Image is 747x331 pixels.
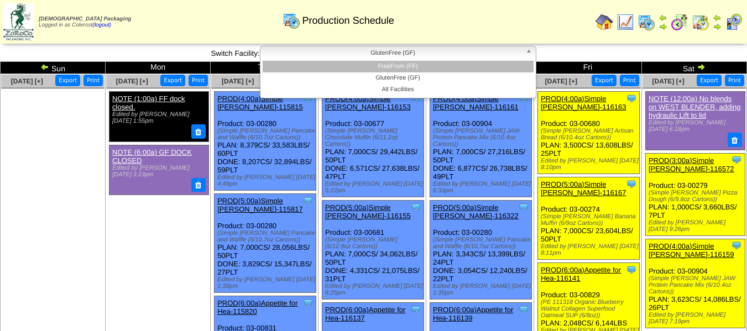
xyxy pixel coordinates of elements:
[302,15,394,27] span: Production Schedule
[55,75,80,86] button: Export
[112,148,192,165] a: NOTE (6:00a) GF DOCK CLOSED
[537,177,639,260] div: Product: 03-00274 PLAN: 7,000CS / 23,604LBS / 50PLT
[433,128,531,148] div: (Simple [PERSON_NAME] JAW Protein Pancake Mix (6/10.4oz Cartons))
[725,13,743,31] img: calendarcustomer.gif
[283,12,300,29] img: calendarprod.gif
[697,62,706,71] img: arrowright.gif
[433,283,531,296] div: Edited by [PERSON_NAME] [DATE] 1:35pm
[645,239,745,328] div: Product: 03-00904 PLAN: 3,623CS / 14,086LBS / 26PLT
[713,13,722,22] img: arrowleft.gif
[410,304,421,315] img: Tooltip
[325,94,411,111] a: PROD(4:00a)Simple [PERSON_NAME]-116153
[649,190,745,203] div: (Simple [PERSON_NAME] Pizza Dough (6/9.8oz Cartons))
[112,94,185,111] a: NOTE (1:00a) FF dock closed.
[215,194,316,293] div: Product: 03-00280 PLAN: 7,000CS / 28,056LBS / 50PLT DONE: 3,829CS / 15,347LBS / 27PLT
[692,13,709,31] img: calendarinout.gif
[433,306,513,322] a: PROD(6:00a)Appetite for Hea-116139
[325,181,424,194] div: Edited by [PERSON_NAME] [DATE] 5:22pm
[541,180,626,197] a: PROD(5:00a)Simple [PERSON_NAME]-116167
[325,128,424,148] div: (Simple [PERSON_NAME] Chocolate Muffin (6/11.2oz Cartons))
[83,75,103,86] button: Print
[518,304,529,315] img: Tooltip
[595,13,613,31] img: home.gif
[217,299,297,316] a: PROD(6:00a)Appetite for Hea-115820
[430,92,532,197] div: Product: 03-00904 PLAN: 7,000CS / 27,216LBS / 50PLT DONE: 6,877CS / 26,738LBS / 49PLT
[671,13,688,31] img: calendarblend.gif
[189,75,208,86] button: Print
[39,16,131,28] span: Logged in as Colerost
[430,201,532,300] div: Product: 03-00280 PLAN: 3,343CS / 13,399LBS / 24PLT DONE: 3,054CS / 12,240LBS / 22PLT
[649,94,741,119] a: NOTE (12:00a) No blends on WEST BLENDER, adding hydraulic Lift to lid
[106,62,211,74] td: Mon
[191,124,206,139] button: Delete Note
[433,181,531,194] div: Edited by [PERSON_NAME] [DATE] 6:33pm
[211,62,318,74] td: Tue
[541,128,639,141] div: (Simple [PERSON_NAME] Artisan Bread (6/10.4oz Cartons))
[541,213,639,227] div: (Simple [PERSON_NAME] Banana Muffin (6/9oz Cartons))
[112,165,205,178] div: Edited by [PERSON_NAME] [DATE] 3:23pm
[410,202,421,213] img: Tooltip
[649,312,745,325] div: Edited by [PERSON_NAME] [DATE] 7:19pm
[92,22,111,28] a: (logout)
[617,13,634,31] img: line_graph.gif
[649,156,734,173] a: PROD(3:00a)Simple [PERSON_NAME]-116572
[638,13,655,31] img: calendarprod.gif
[325,203,411,220] a: PROD(5:00a)Simple [PERSON_NAME]-116155
[541,243,639,256] div: Edited by [PERSON_NAME] [DATE] 8:11pm
[433,237,531,250] div: (Simple [PERSON_NAME] Pancake and Waffle (6/10.7oz Cartons))
[191,178,206,192] button: Delete Note
[659,22,667,31] img: arrowright.gif
[697,75,722,86] button: Export
[302,297,314,308] img: Tooltip
[731,154,742,165] img: Tooltip
[659,13,667,22] img: arrowleft.gif
[620,75,639,86] button: Print
[40,62,49,71] img: arrowleft.gif
[11,77,43,85] a: [DATE] [+]
[160,75,185,86] button: Export
[217,230,316,243] div: (Simple [PERSON_NAME] Pancake and Waffle (6/10.7oz Cartons))
[433,203,519,220] a: PROD(5:00a)Simple [PERSON_NAME]-116322
[433,94,519,111] a: PROD(4:00a)Simple [PERSON_NAME]-116161
[217,94,303,111] a: PROD(4:00a)Simple [PERSON_NAME]-115815
[39,16,131,22] span: [DEMOGRAPHIC_DATA] Packaging
[322,92,424,197] div: Product: 03-00677 PLAN: 7,000CS / 29,442LBS / 50PLT DONE: 6,571CS / 27,638LBS / 47PLT
[731,240,742,251] img: Tooltip
[302,195,314,206] img: Tooltip
[325,237,424,250] div: (Simple [PERSON_NAME] (6/12.9oz Cartons))
[265,46,521,60] span: GlutenFree (GF)
[645,153,745,235] div: Product: 03-00279 PLAN: 1,000CS / 3,660LBS / 7PLT
[112,111,205,124] div: Edited by [PERSON_NAME] [DATE] 1:55pm
[325,283,424,296] div: Edited by [PERSON_NAME] [DATE] 8:25pm
[263,72,534,84] li: GlutenFree (GF)
[641,62,746,74] td: Sat
[1,62,106,74] td: Sun
[263,61,534,72] li: FreeFrom (FF)
[222,77,254,85] span: [DATE] [+]
[541,266,621,282] a: PROD(6:00a)Appetite for Hea-116141
[626,264,637,275] img: Tooltip
[545,77,577,85] a: [DATE] [+]
[116,77,148,85] a: [DATE] [+]
[518,202,529,213] img: Tooltip
[217,276,316,290] div: Edited by [PERSON_NAME] [DATE] 1:38pm
[725,75,744,86] button: Print
[626,178,637,190] img: Tooltip
[649,275,745,295] div: (Simple [PERSON_NAME] JAW Protein Pancake Mix (6/10.4oz Cartons))
[649,242,734,259] a: PROD(4:00a)Simple [PERSON_NAME]-116159
[263,84,534,96] li: All Facilities
[713,22,722,31] img: arrowright.gif
[534,62,641,74] td: Fri
[728,133,742,147] button: Delete Note
[541,94,626,111] a: PROD(4:00a)Simple [PERSON_NAME]-116163
[652,77,685,85] a: [DATE] [+]
[215,92,316,191] div: Product: 03-00280 PLAN: 8,379CS / 33,583LBS / 60PLT DONE: 8,207CS / 32,894LBS / 59PLT
[217,197,303,213] a: PROD(5:00a)Simple [PERSON_NAME]-115817
[322,201,424,300] div: Product: 03-00681 PLAN: 7,000CS / 34,062LBS / 50PLT DONE: 4,331CS / 21,075LBS / 31PLT
[217,174,316,187] div: Edited by [PERSON_NAME] [DATE] 4:49pm
[626,93,637,104] img: Tooltip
